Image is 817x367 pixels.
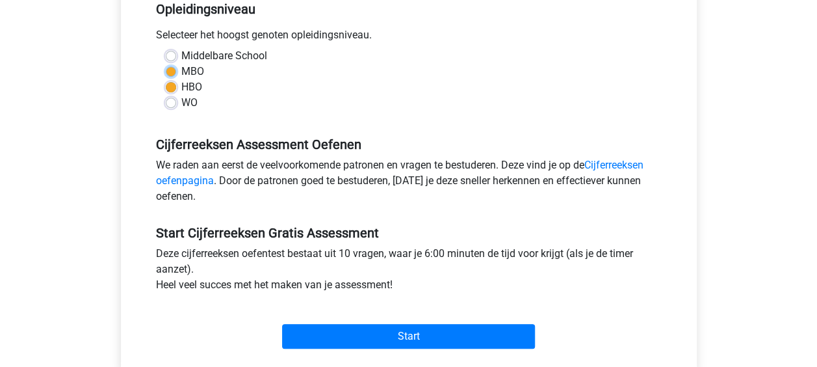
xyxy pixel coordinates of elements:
[181,48,267,64] label: Middelbare School
[181,64,204,79] label: MBO
[146,27,671,48] div: Selecteer het hoogst genoten opleidingsniveau.
[181,79,202,95] label: HBO
[156,225,662,241] h5: Start Cijferreeksen Gratis Assessment
[146,246,671,298] div: Deze cijferreeksen oefentest bestaat uit 10 vragen, waar je 6:00 minuten de tijd voor krijgt (als...
[282,324,535,349] input: Start
[146,157,671,210] div: We raden aan eerst de veelvoorkomende patronen en vragen te bestuderen. Deze vind je op de . Door...
[181,95,198,111] label: WO
[156,137,662,152] h5: Cijferreeksen Assessment Oefenen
